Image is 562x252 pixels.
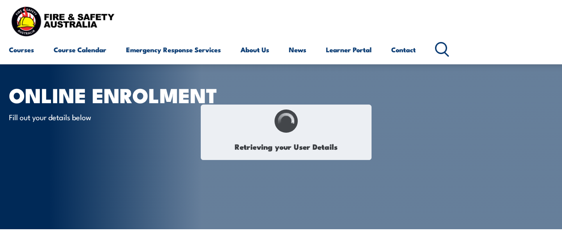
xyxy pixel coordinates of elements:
[9,112,172,122] p: Fill out your details below
[126,39,221,60] a: Emergency Response Services
[241,39,269,60] a: About Us
[326,39,372,60] a: Learner Portal
[54,39,106,60] a: Course Calendar
[9,39,34,60] a: Courses
[206,138,367,155] h1: Retrieving your User Details
[9,86,230,103] h1: Online Enrolment
[289,39,306,60] a: News
[391,39,416,60] a: Contact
